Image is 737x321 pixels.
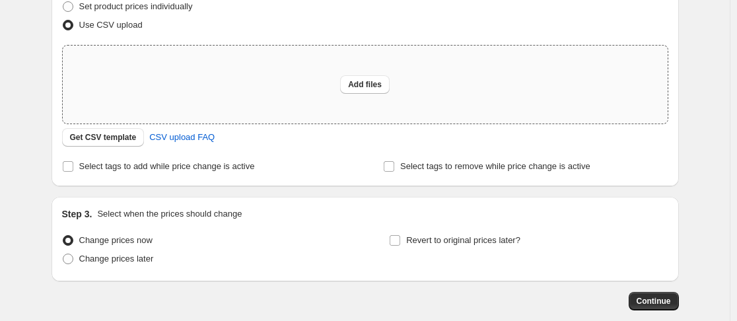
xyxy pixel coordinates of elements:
span: Change prices later [79,254,154,264]
h2: Step 3. [62,207,92,221]
span: CSV upload FAQ [149,131,215,144]
p: Select when the prices should change [97,207,242,221]
button: Add files [340,75,390,94]
span: Get CSV template [70,132,137,143]
a: CSV upload FAQ [141,127,223,148]
span: Select tags to add while price change is active [79,161,255,171]
span: Revert to original prices later? [406,235,520,245]
button: Get CSV template [62,128,145,147]
span: Change prices now [79,235,153,245]
span: Select tags to remove while price change is active [400,161,590,171]
button: Continue [629,292,679,310]
span: Add files [348,79,382,90]
span: Use CSV upload [79,20,143,30]
span: Continue [637,296,671,306]
span: Set product prices individually [79,1,193,11]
